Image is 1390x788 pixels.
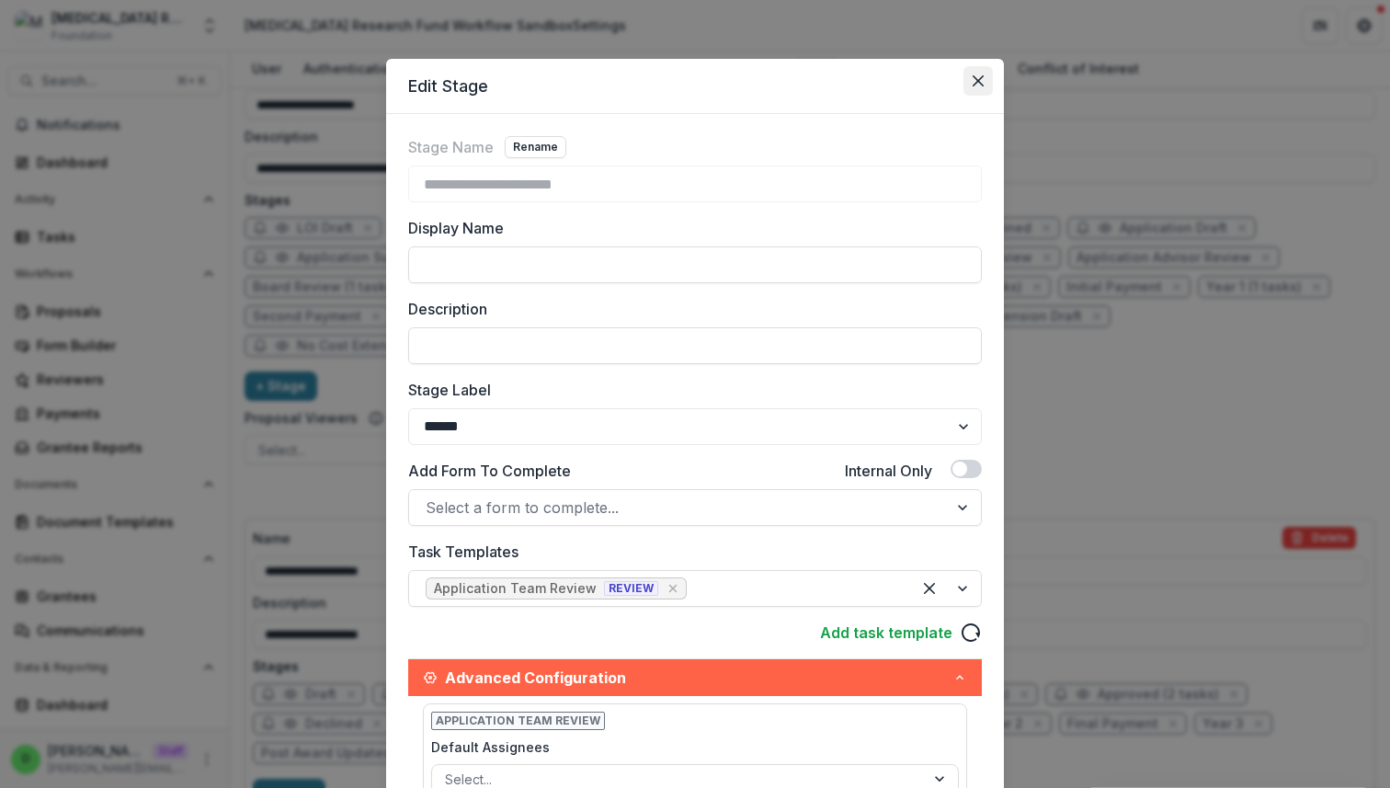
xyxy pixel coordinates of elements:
button: Close [963,66,993,96]
button: Advanced Configuration [408,659,982,696]
svg: reload [960,622,982,644]
label: Stage Label [408,379,971,401]
label: Internal Only [845,460,932,482]
div: Remove [object Object] [664,579,682,598]
label: Default Assignees [431,737,550,757]
label: Display Name [408,217,971,239]
span: Advanced Configuration [445,667,952,689]
button: Rename [505,136,566,158]
span: Application Team Review [431,712,605,730]
header: Edit Stage [386,59,1004,114]
a: Add task template [820,622,952,644]
div: Clear selected options [915,574,944,603]
label: Stage Name [408,136,494,158]
div: Application Team Review [434,581,597,597]
label: Task Templates [408,541,971,563]
label: Add Form To Complete [408,460,571,482]
span: REVIEW [604,581,658,596]
label: Description [408,298,971,320]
